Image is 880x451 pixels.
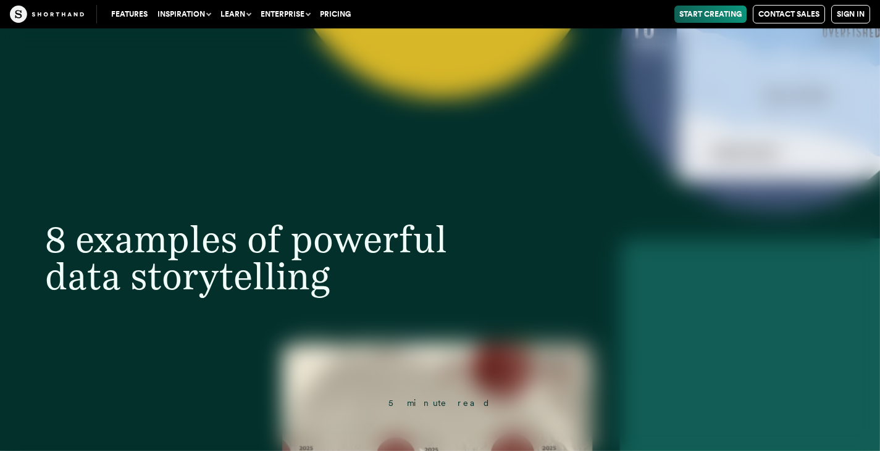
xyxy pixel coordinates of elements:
[106,6,153,23] a: Features
[216,6,256,23] button: Learn
[831,5,870,23] a: Sign in
[10,6,84,23] img: The Craft
[753,5,825,23] a: Contact Sales
[315,6,356,23] a: Pricing
[45,217,447,298] span: 8 examples of powerful data storytelling
[153,6,216,23] button: Inspiration
[388,398,491,408] span: 5 minute read
[256,6,315,23] button: Enterprise
[674,6,747,23] a: Start Creating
